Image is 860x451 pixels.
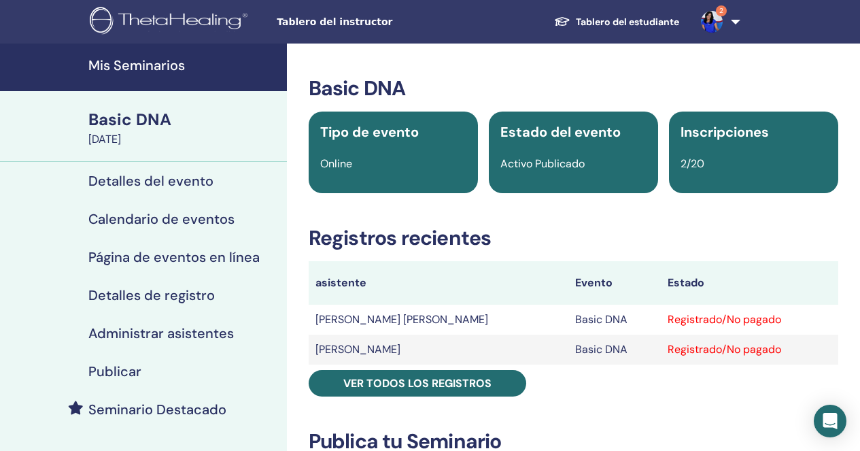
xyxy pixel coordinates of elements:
h4: Publicar [88,363,141,380]
h4: Mis Seminarios [88,57,279,73]
span: Tablero del instructor [277,15,481,29]
td: Basic DNA [568,305,660,335]
h4: Seminario Destacado [88,401,226,418]
th: Estado [661,261,838,305]
a: Basic DNA[DATE] [80,108,287,148]
td: [PERSON_NAME] [PERSON_NAME] [309,305,569,335]
div: [DATE] [88,131,279,148]
h3: Registros recientes [309,226,838,250]
td: Basic DNA [568,335,660,365]
td: [PERSON_NAME] [309,335,569,365]
span: 2 [716,5,727,16]
div: Registrado/No pagado [668,312,831,328]
img: default.jpg [701,11,723,33]
div: Basic DNA [88,108,279,131]
h3: Basic DNA [309,76,838,101]
img: graduation-cap-white.svg [554,16,570,27]
th: Evento [568,261,660,305]
div: Registrado/No pagado [668,341,831,358]
span: Online [320,156,352,171]
div: Open Intercom Messenger [814,405,846,437]
span: Estado del evento [500,123,621,141]
span: Ver todos los registros [343,376,492,390]
img: logo.png [90,7,252,37]
h4: Página de eventos en línea [88,249,260,265]
span: Tipo de evento [320,123,419,141]
h4: Administrar asistentes [88,325,234,341]
th: asistente [309,261,569,305]
span: Activo Publicado [500,156,585,171]
a: Ver todos los registros [309,370,526,397]
h4: Detalles del evento [88,173,213,189]
span: 2/20 [681,156,704,171]
a: Tablero del estudiante [543,10,690,35]
h4: Detalles de registro [88,287,215,303]
span: Inscripciones [681,123,769,141]
h4: Calendario de eventos [88,211,235,227]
